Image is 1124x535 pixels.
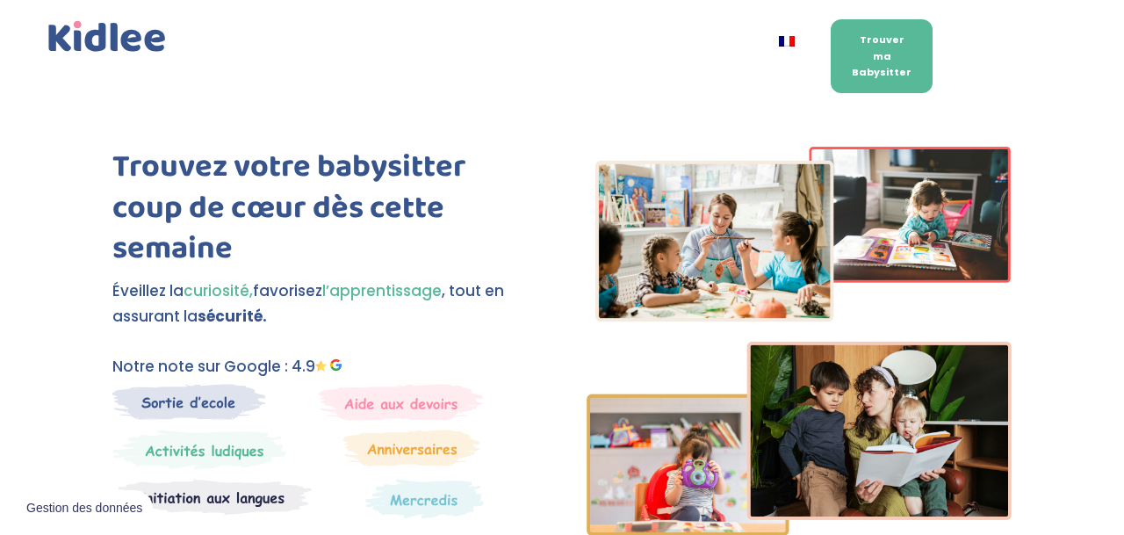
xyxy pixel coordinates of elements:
[322,280,442,301] span: l’apprentissage
[184,280,253,301] span: curiosité,
[112,430,286,470] img: Mercredi
[16,490,153,527] button: Gestion des données
[112,384,266,420] img: Sortie decole
[112,278,537,329] p: Éveillez la favorisez , tout en assurant la
[112,479,312,516] img: Atelier thematique
[198,306,267,327] strong: sécurité.
[26,501,142,517] span: Gestion des données
[319,384,484,421] img: weekends
[112,354,537,380] p: Notre note sur Google : 4.9
[112,147,537,278] h1: Trouvez votre babysitter coup de cœur dès cette semaine
[343,430,480,466] img: Anniversaire
[365,479,484,519] img: Thematique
